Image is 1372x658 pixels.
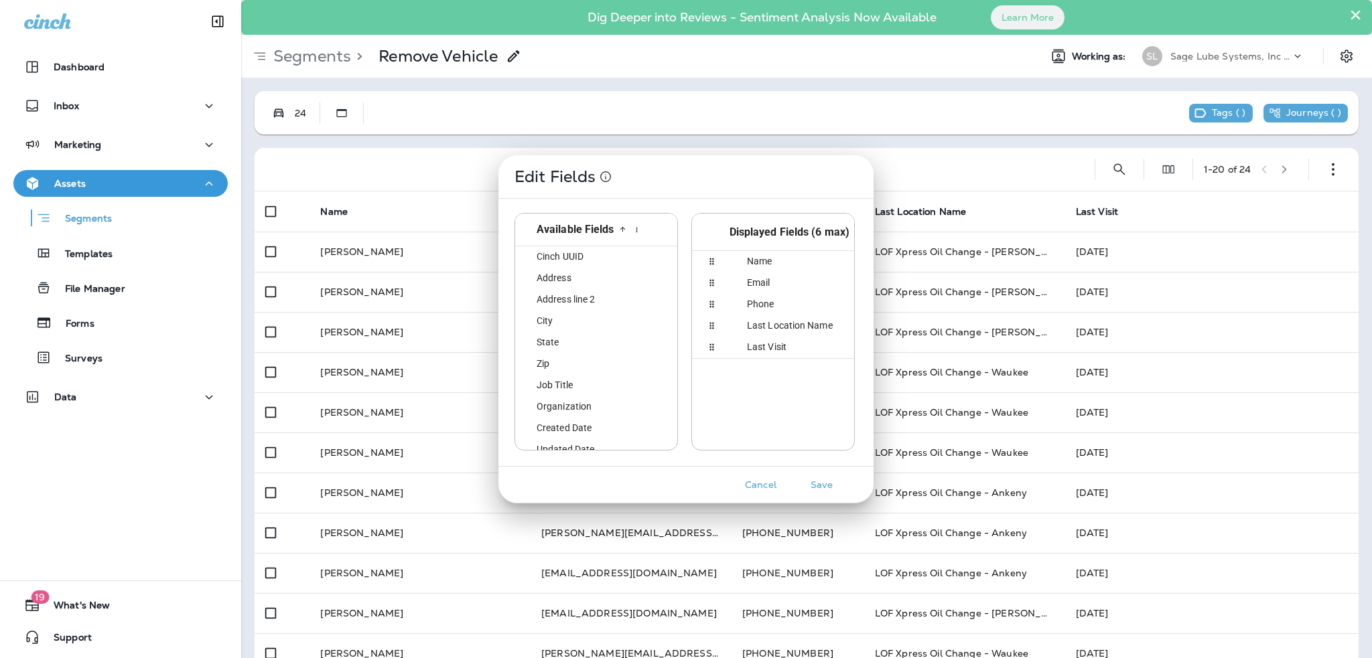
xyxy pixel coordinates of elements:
[521,294,595,305] span: Address line 2
[730,226,849,238] div: Displayed Fields (6 max)
[731,299,774,309] span: Phone
[731,256,772,266] span: Name
[521,401,592,412] span: Organization
[521,315,553,326] span: City
[797,475,847,495] button: Save
[521,272,571,283] span: Address
[736,475,786,495] button: Cancel
[599,170,612,183] div: Click on a field to add or remove it.
[521,251,584,262] span: Cinch UUID
[616,222,630,236] button: Sort
[522,223,614,236] div: Available Fields
[731,341,786,352] span: Last Visit
[521,358,549,369] span: Zip
[521,337,559,347] span: State
[521,422,592,433] span: Created Date
[521,380,573,390] span: Job Title
[731,320,833,331] span: Last Location Name
[630,224,644,237] button: Available Fields column menu
[731,277,770,288] span: Email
